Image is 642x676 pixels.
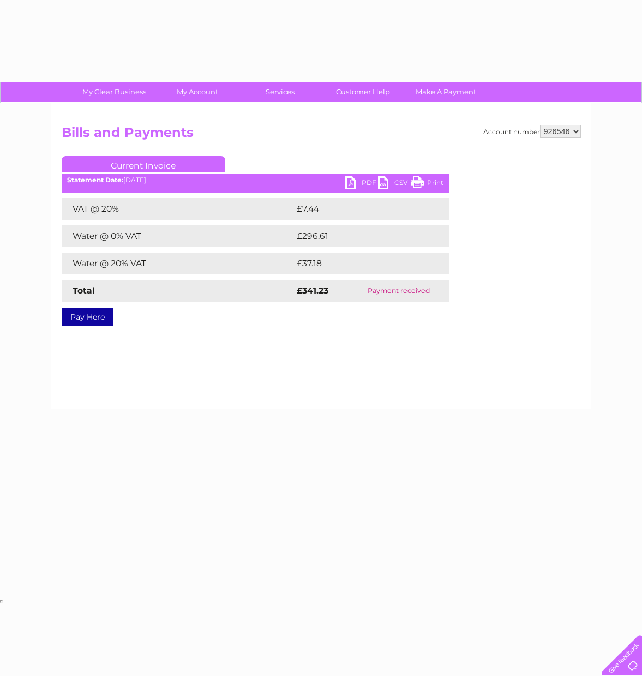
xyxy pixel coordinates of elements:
[62,176,449,184] div: [DATE]
[401,82,491,102] a: Make A Payment
[67,176,123,184] b: Statement Date:
[294,198,423,220] td: £7.44
[297,285,328,296] strong: £341.23
[294,253,425,274] td: £37.18
[62,125,581,146] h2: Bills and Payments
[483,125,581,138] div: Account number
[62,156,225,172] a: Current Invoice
[235,82,325,102] a: Services
[62,308,113,326] a: Pay Here
[318,82,408,102] a: Customer Help
[345,176,378,192] a: PDF
[62,253,294,274] td: Water @ 20% VAT
[62,225,294,247] td: Water @ 0% VAT
[62,198,294,220] td: VAT @ 20%
[73,285,95,296] strong: Total
[349,280,448,302] td: Payment received
[152,82,242,102] a: My Account
[411,176,443,192] a: Print
[294,225,429,247] td: £296.61
[69,82,159,102] a: My Clear Business
[378,176,411,192] a: CSV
